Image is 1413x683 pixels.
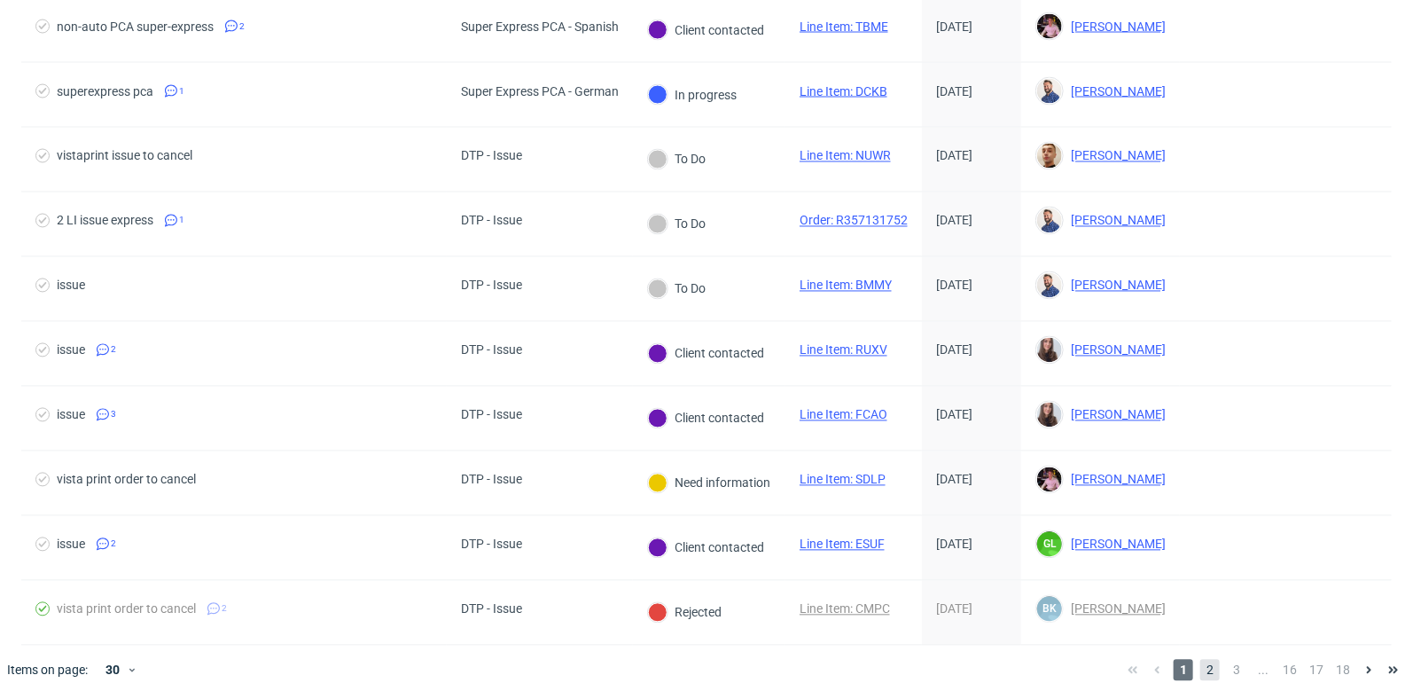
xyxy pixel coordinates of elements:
[1064,408,1166,422] span: [PERSON_NAME]
[1064,149,1166,163] span: [PERSON_NAME]
[461,408,522,422] div: DTP - Issue
[1064,279,1166,293] span: [PERSON_NAME]
[1064,84,1166,98] span: [PERSON_NAME]
[1037,273,1062,298] img: Michał Rachański
[111,538,116,552] span: 2
[222,602,227,616] span: 2
[57,538,85,552] div: issue
[800,20,888,34] a: Line Item: TBME
[1037,144,1062,169] img: Bartłomiej Leśniczuk
[461,538,522,552] div: DTP - Issue
[1064,214,1166,228] span: [PERSON_NAME]
[1307,660,1326,681] span: 17
[179,214,184,228] span: 1
[1227,660,1246,681] span: 3
[648,409,764,428] div: Client contacted
[461,343,522,357] div: DTP - Issue
[800,538,885,552] a: Line Item: ESUF
[936,214,972,228] span: [DATE]
[648,279,706,299] div: To Do
[648,150,706,169] div: To Do
[57,602,196,616] div: vista print order to cancel
[1253,660,1273,681] span: ...
[1037,14,1062,39] img: Aleks Ziemkowski
[1037,338,1062,363] img: Sandra Beśka
[1280,660,1300,681] span: 16
[57,343,85,357] div: issue
[1200,660,1220,681] span: 2
[936,538,972,552] span: [DATE]
[461,214,522,228] div: DTP - Issue
[1064,602,1166,616] span: [PERSON_NAME]
[461,84,619,98] div: Super Express PCA - German
[800,602,890,616] a: Line Item: CMPC
[800,279,892,293] a: Line Item: BMMY
[1064,473,1166,487] span: [PERSON_NAME]
[1037,597,1062,622] figcaption: BK
[461,473,522,487] div: DTP - Issue
[57,408,85,422] div: issue
[800,214,908,228] a: Order: R357131752
[1037,208,1062,233] img: Michał Rachański
[800,84,887,98] a: Line Item: DCKB
[800,149,891,163] a: Line Item: NUWR
[57,279,85,293] div: issue
[648,603,722,623] div: Rejected
[1174,660,1193,681] span: 1
[936,20,972,34] span: [DATE]
[936,149,972,163] span: [DATE]
[461,20,619,34] div: Super Express PCA - Spanish
[648,538,764,558] div: Client contacted
[1064,343,1166,357] span: [PERSON_NAME]
[1037,467,1062,492] img: Aleks Ziemkowski
[800,473,886,487] a: Line Item: SDLP
[57,84,153,98] div: superexpress pca
[111,343,116,357] span: 2
[57,214,153,228] div: 2 LI issue express
[648,85,737,105] div: In progress
[648,474,770,493] div: Need information
[1333,660,1353,681] span: 18
[111,408,116,422] span: 3
[57,473,196,487] div: vista print order to cancel
[648,215,706,234] div: To Do
[936,473,972,487] span: [DATE]
[461,279,522,293] div: DTP - Issue
[936,279,972,293] span: [DATE]
[1037,403,1062,428] img: Sandra Beśka
[7,662,88,679] span: Items on page:
[461,149,522,163] div: DTP - Issue
[1037,79,1062,104] img: Michał Rachański
[936,408,972,422] span: [DATE]
[1064,538,1166,552] span: [PERSON_NAME]
[461,602,522,616] div: DTP - Issue
[800,408,887,422] a: Line Item: FCAO
[1064,20,1166,34] span: [PERSON_NAME]
[648,20,764,40] div: Client contacted
[936,84,972,98] span: [DATE]
[648,344,764,364] div: Client contacted
[936,602,972,616] span: [DATE]
[239,20,245,34] span: 2
[800,343,887,357] a: Line Item: RUXV
[936,343,972,357] span: [DATE]
[1037,532,1062,557] figcaption: GL
[95,658,127,683] div: 30
[57,20,214,34] div: non-auto PCA super-express
[179,84,184,98] span: 1
[57,149,192,163] div: vistaprint issue to cancel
